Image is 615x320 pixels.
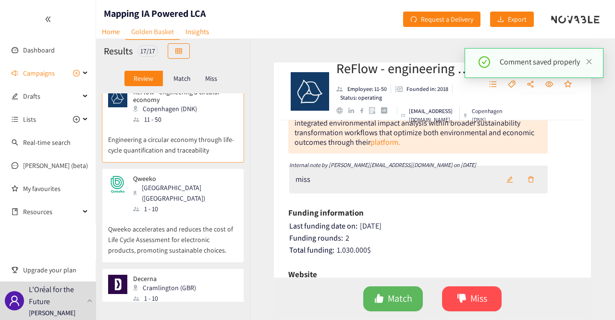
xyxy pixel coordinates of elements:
a: Real-time search [23,138,71,147]
p: Match [173,75,191,82]
button: edit [499,172,520,187]
span: edit [12,93,18,100]
a: Home [96,24,125,39]
li: Founded in year [391,85,453,93]
h2: ReFlow - engineering a circular economy [336,59,471,78]
a: website [336,107,348,114]
a: Golden Basket [125,24,180,40]
div: Widget de chat [458,216,615,320]
span: Funding rounds: [289,233,343,243]
img: Snapshot of the company's website [108,275,127,294]
span: Resources [23,202,80,221]
a: facebook [360,108,369,113]
button: delete [520,172,541,187]
span: Last funding date on: [289,221,357,231]
p: Qweeko [133,175,231,182]
h6: Website [288,267,317,282]
button: redoRequest a Delivery [403,12,480,27]
a: Insights [180,24,215,39]
span: table [175,48,182,55]
span: unordered-list [12,116,18,123]
a: platform. [370,137,400,147]
p: Miss [205,75,217,82]
li: Employees [336,85,391,93]
span: Upgrade your plan [23,260,88,280]
p: ReFlow - engineering a circular economy [133,88,231,103]
h6: Funding information [288,205,364,220]
i: Internal note by [PERSON_NAME][EMAIL_ADDRESS][DOMAIN_NAME] on [DATE] [289,161,476,168]
div: 1 - 10 [133,204,237,214]
button: likeMatch [363,286,423,311]
li: Status [336,93,382,102]
div: Cramlington (GBR) [133,282,202,293]
div: miss [295,175,310,184]
button: table [168,43,190,59]
p: Status: operating [340,93,382,102]
span: download [497,16,504,24]
p: L'Oréal for the Future [29,283,83,307]
span: Total funding: [289,245,334,255]
span: redo [410,16,417,24]
span: plus-circle [73,70,80,77]
div: 2 [289,233,577,243]
p: Employee: 11-50 [347,85,387,93]
img: Snapshot of the company's website [108,88,127,107]
p: Qweeko accelerates and reduces the cost of Life Cycle Assessment for electronic products, promoti... [108,214,238,256]
h1: Mapping IA Powered LCA [104,7,206,20]
div: Copenhagen (DNK) [133,103,237,114]
p: [PERSON_NAME] [29,307,75,318]
span: like [374,294,384,305]
div: 1 - 10 [133,293,202,304]
span: Campaigns [23,64,55,83]
span: Request a Delivery [421,14,473,25]
p: Decerna [133,275,196,282]
span: user [9,295,20,307]
button: downloadExport [490,12,534,27]
div: Comment saved properly [500,56,591,68]
span: check-circle [479,56,490,68]
span: trophy [12,267,18,273]
span: book [12,208,18,215]
span: plus-circle [73,116,80,123]
h2: Results [104,44,133,58]
p: [EMAIL_ADDRESS][DOMAIN_NAME] [409,107,455,124]
div: 11 - 50 [133,114,237,125]
a: linkedin [348,108,360,114]
span: Match [388,291,412,306]
p: Founded in: 2018 [406,85,448,93]
div: [DATE] [289,221,577,231]
span: delete [528,176,534,184]
a: [PERSON_NAME] (beta) [23,161,88,170]
img: Company Logo [291,72,329,111]
span: Drafts [23,87,80,106]
span: Export [508,14,527,25]
span: edit [506,176,513,184]
div: 17 / 17 [137,45,158,57]
span: close [586,58,592,65]
div: [GEOGRAPHIC_DATA] ([GEOGRAPHIC_DATA]) [133,182,237,204]
span: double-left [45,16,51,23]
span: dislike [457,294,467,305]
div: Copenhagen (DNK) [464,107,504,124]
a: Dashboard [23,46,55,54]
span: sound [12,70,18,77]
a: My favourites [23,179,88,198]
a: google maps [369,107,381,114]
a: crunchbase [381,107,393,114]
span: Lists [23,110,36,129]
div: 1.030.000 $ [289,245,577,255]
p: Engineering a circular economy through life-cycle quantification and traceability [108,125,238,155]
iframe: Chat Widget [458,216,615,320]
p: Review [134,75,153,82]
button: dislikeMiss [442,286,502,311]
img: Snapshot of the company's website [108,175,127,194]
